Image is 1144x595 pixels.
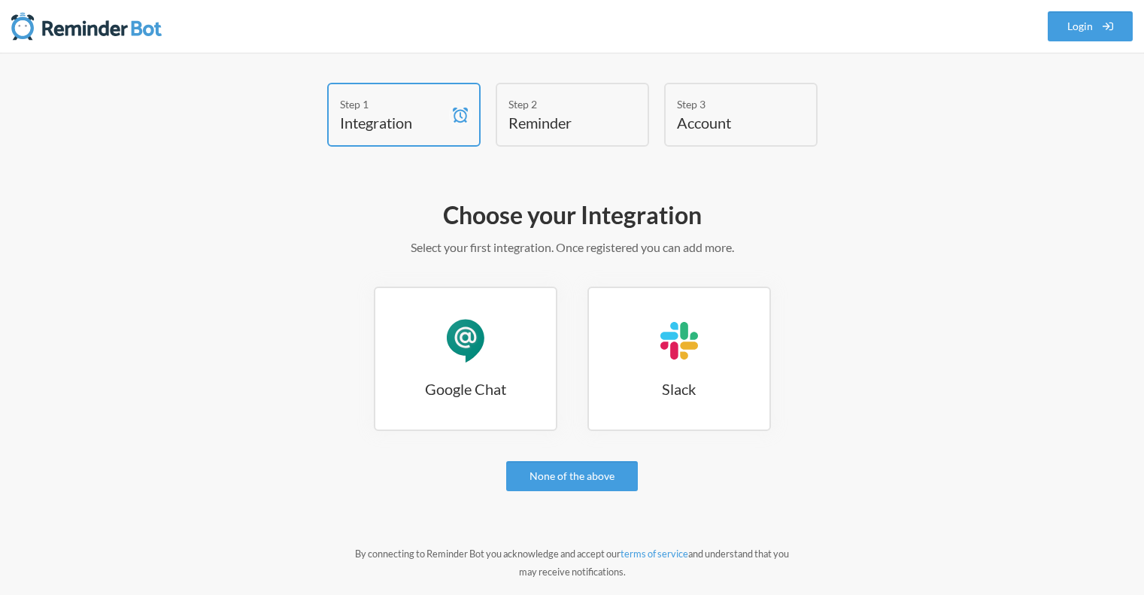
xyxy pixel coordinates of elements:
a: terms of service [621,548,688,560]
div: Step 2 [508,96,614,112]
a: None of the above [506,461,638,491]
h4: Integration [340,112,445,133]
div: Step 3 [677,96,782,112]
h4: Account [677,112,782,133]
p: Select your first integration. Once registered you can add more. [136,238,1009,257]
h4: Reminder [508,112,614,133]
a: Login [1048,11,1133,41]
h3: Slack [589,378,769,399]
div: Step 1 [340,96,445,112]
h3: Google Chat [375,378,556,399]
img: Reminder Bot [11,11,162,41]
small: By connecting to Reminder Bot you acknowledge and accept our and understand that you may receive ... [355,548,789,578]
h2: Choose your Integration [136,199,1009,231]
